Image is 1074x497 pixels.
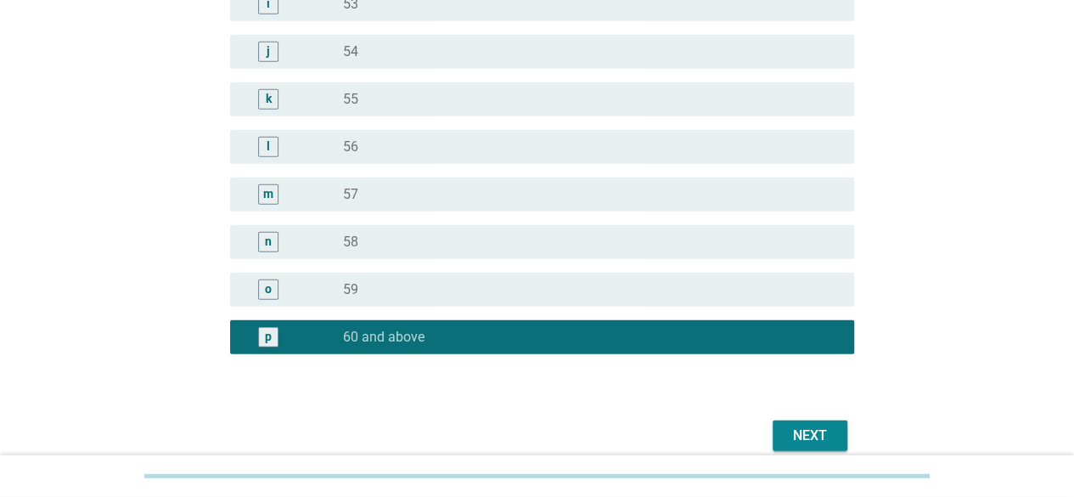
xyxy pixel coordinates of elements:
[343,329,425,346] label: 60 and above
[265,280,272,298] div: o
[263,185,273,203] div: m
[265,233,272,251] div: n
[343,91,358,108] label: 55
[267,42,270,60] div: j
[343,234,358,251] label: 58
[267,138,270,155] div: l
[786,426,834,446] div: Next
[343,281,358,298] label: 59
[266,90,272,108] div: k
[773,421,847,451] button: Next
[265,328,272,346] div: p
[343,43,358,60] label: 54
[343,138,358,155] label: 56
[343,186,358,203] label: 57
